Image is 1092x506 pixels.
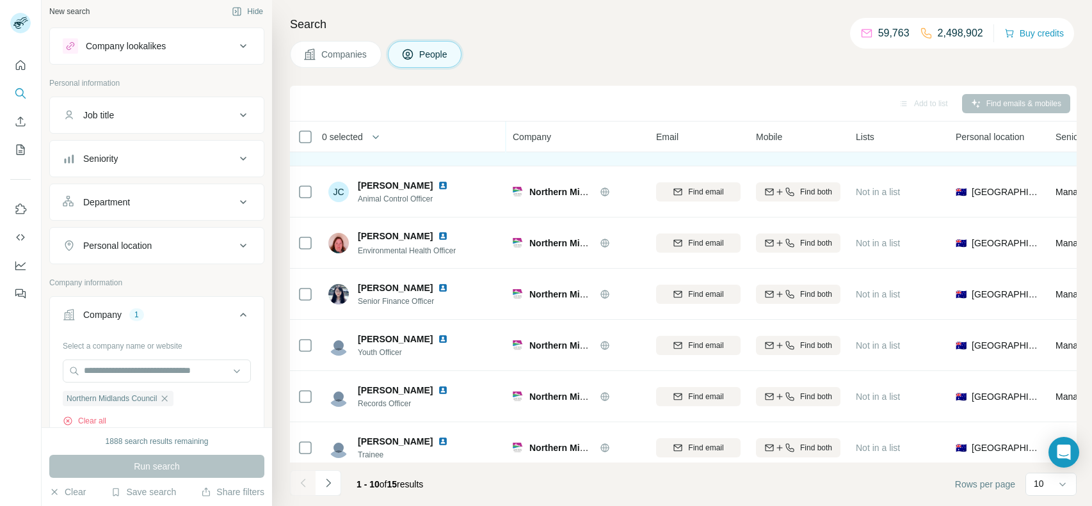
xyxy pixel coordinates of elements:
span: of [380,479,387,489]
img: Logo of Northern Midlands Council [513,340,523,351]
div: 1888 search results remaining [106,436,209,447]
img: Avatar [328,386,349,407]
img: Logo of Northern Midlands Council [513,391,523,402]
p: 2,498,902 [938,26,983,41]
button: Job title [50,100,264,130]
span: Manager [1056,391,1091,402]
button: Clear all [63,415,106,427]
span: Not in a list [856,391,900,402]
div: New search [49,6,90,17]
span: Find email [688,391,723,402]
button: Find email [656,336,741,355]
button: Find both [756,387,840,406]
img: Logo of Northern Midlands Council [513,238,523,248]
button: Use Surfe API [10,226,31,249]
img: LinkedIn logo [438,283,448,293]
img: LinkedIn logo [438,231,448,241]
img: LinkedIn logo [438,385,448,395]
span: 🇦🇺 [956,186,967,198]
button: Feedback [10,282,31,305]
span: Find email [688,186,723,198]
span: Not in a list [856,443,900,453]
span: Manager [1056,238,1091,248]
button: Find email [656,438,741,457]
span: 🇦🇺 [956,441,967,454]
span: Not in a list [856,238,900,248]
img: Avatar [328,284,349,304]
p: 59,763 [878,26,910,41]
button: Find both [756,285,840,304]
button: My lists [10,138,31,161]
span: Seniority [1056,130,1090,143]
div: Company [83,308,122,321]
p: Company information [49,277,264,289]
div: Select a company name or website [63,335,251,352]
span: Youth Officer [358,347,463,358]
img: LinkedIn logo [438,436,448,447]
span: Manager [1056,289,1091,299]
div: JC [328,182,349,202]
button: Save search [111,486,176,498]
img: Logo of Northern Midlands Council [513,187,523,197]
span: 0 selected [322,130,363,143]
img: Avatar [328,233,349,253]
h4: Search [290,15,1077,33]
button: Find both [756,336,840,355]
span: Find both [800,289,832,300]
span: Environmental Health Officer [358,246,456,255]
span: Find both [800,186,832,198]
button: Enrich CSV [10,110,31,133]
span: [PERSON_NAME] [358,333,433,345]
span: Northern Midlands Council [529,289,644,299]
span: Senior Finance Officer [358,296,463,307]
span: Manager [1056,187,1091,197]
span: 🇦🇺 [956,390,967,403]
button: Find both [756,438,840,457]
button: Hide [223,2,272,21]
span: [PERSON_NAME] [358,384,433,397]
div: Open Intercom Messenger [1048,437,1079,468]
button: Company lookalikes [50,31,264,61]
button: Find email [656,233,741,253]
span: Northern Midlands Council [529,238,644,248]
span: Animal Control Officer [358,193,463,205]
span: 🇦🇺 [956,339,967,352]
button: Find both [756,182,840,202]
span: Company [513,130,551,143]
span: Manager [1056,340,1091,351]
span: Email [656,130,678,143]
span: Northern Midlands Council [529,391,644,402]
button: Buy credits [1004,24,1064,42]
span: 🇦🇺 [956,237,967,249]
span: Find email [688,442,723,454]
p: 10 [1034,477,1044,490]
button: Personal location [50,230,264,261]
button: Find email [656,182,741,202]
button: Find email [656,387,741,406]
span: Find both [800,442,832,454]
button: Navigate to next page [316,470,341,496]
button: Seniority [50,143,264,174]
div: Department [83,196,130,209]
span: Find email [688,237,723,249]
span: Lists [856,130,874,143]
div: Personal location [83,239,152,252]
div: Company lookalikes [86,40,166,52]
span: Northern Midlands Council [529,443,644,453]
span: People [419,48,449,61]
span: [PERSON_NAME] [358,281,433,294]
span: Companies [321,48,368,61]
span: [PERSON_NAME] [358,435,433,448]
span: results [357,479,423,489]
span: Rows per page [955,478,1015,491]
span: Not in a list [856,187,900,197]
img: Avatar [328,438,349,458]
p: Personal information [49,77,264,89]
span: 1 - 10 [357,479,380,489]
button: Dashboard [10,254,31,277]
span: Find email [688,289,723,300]
span: Not in a list [856,289,900,299]
span: 🇦🇺 [956,288,967,301]
span: Northern Midlands Council [67,393,157,404]
span: Find both [800,340,832,351]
